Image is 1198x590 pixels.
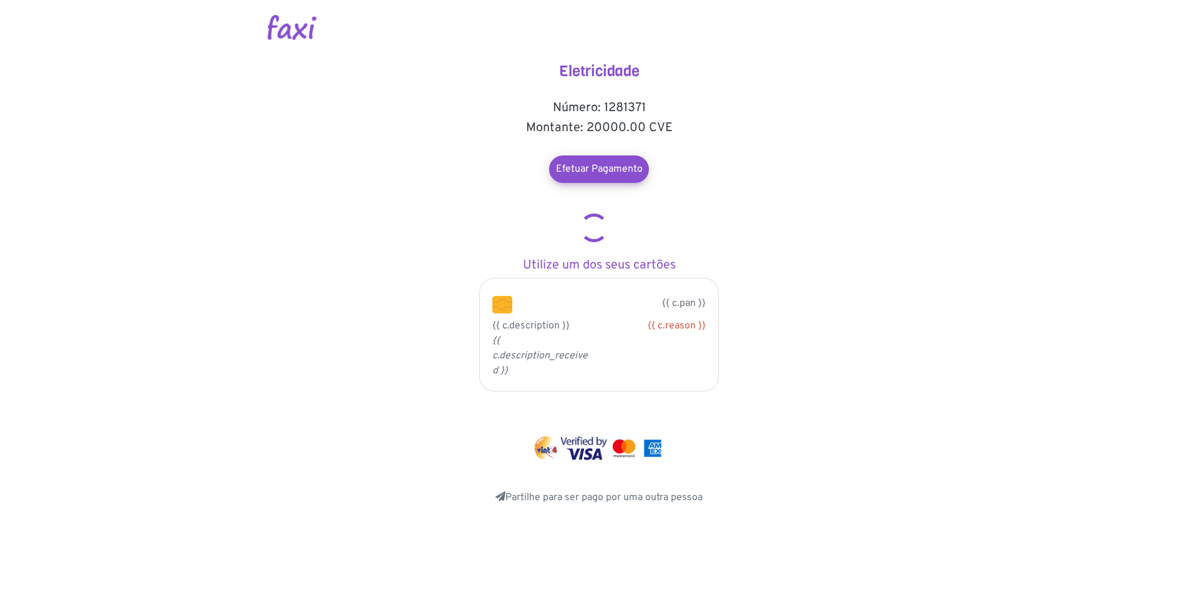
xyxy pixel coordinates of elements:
[474,62,724,81] h4: Eletricidade
[492,296,512,313] img: chip.png
[549,155,649,183] a: Efetuar Pagamento
[492,335,588,377] i: {{ c.description_received }}
[610,436,638,460] img: mastercard
[474,101,724,116] h5: Número: 1281371
[641,436,665,460] img: mastercard
[531,296,706,311] p: {{ c.pan }}
[608,318,706,333] div: {{ c.reason }}
[474,258,724,273] h5: Utilize um dos seus cartões
[474,120,724,135] h5: Montante: 20000.00 CVE
[495,491,703,504] a: Partilhe para ser pago por uma outra pessoa
[492,320,570,332] span: {{ c.description }}
[533,436,558,460] img: vinti4
[560,436,607,460] img: visa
